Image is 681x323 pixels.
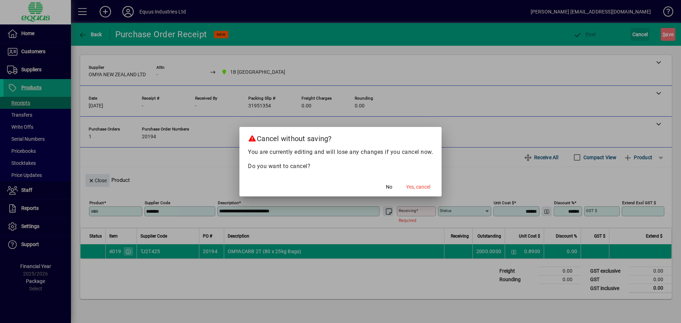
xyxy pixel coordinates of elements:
span: Yes, cancel [406,183,430,191]
p: You are currently editing and will lose any changes if you cancel now. [248,148,433,156]
p: Do you want to cancel? [248,162,433,171]
h2: Cancel without saving? [239,127,442,147]
span: No [386,183,392,191]
button: Yes, cancel [403,181,433,194]
button: No [378,181,400,194]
